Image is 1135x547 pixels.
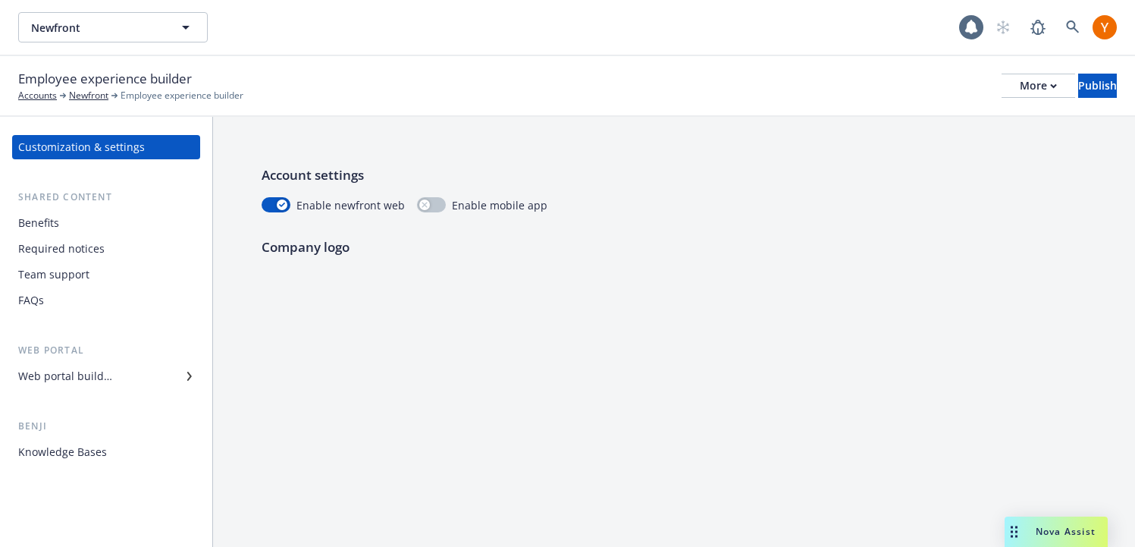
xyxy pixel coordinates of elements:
a: Customization & settings [12,135,200,159]
div: Team support [18,262,89,287]
a: Knowledge Bases [12,440,200,464]
a: Start snowing [988,12,1018,42]
a: Report a Bug [1023,12,1053,42]
a: Newfront [69,89,108,102]
button: Nova Assist [1005,517,1108,547]
a: FAQs [12,288,200,313]
div: FAQs [18,288,44,313]
p: Company logo [262,237,1086,257]
span: Nova Assist [1036,525,1096,538]
button: More [1002,74,1075,98]
a: Benefits [12,211,200,235]
div: Web portal [12,343,200,358]
div: Drag to move [1005,517,1024,547]
button: Newfront [18,12,208,42]
div: Customization & settings [18,135,145,159]
img: photo [1093,15,1117,39]
div: Knowledge Bases [18,440,107,464]
span: Employee experience builder [121,89,243,102]
a: Required notices [12,237,200,261]
span: Newfront [31,20,162,36]
div: Shared content [12,190,200,205]
span: Employee experience builder [18,69,192,89]
a: Search [1058,12,1088,42]
div: Required notices [18,237,105,261]
div: Web portal builder [18,364,112,388]
button: Publish [1078,74,1117,98]
div: Publish [1078,74,1117,97]
span: Enable mobile app [452,197,547,213]
p: Account settings [262,165,1086,185]
div: More [1020,74,1057,97]
a: Web portal builder [12,364,200,388]
a: Team support [12,262,200,287]
div: Benefits [18,211,59,235]
a: Accounts [18,89,57,102]
span: Enable newfront web [296,197,405,213]
div: Benji [12,419,200,434]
